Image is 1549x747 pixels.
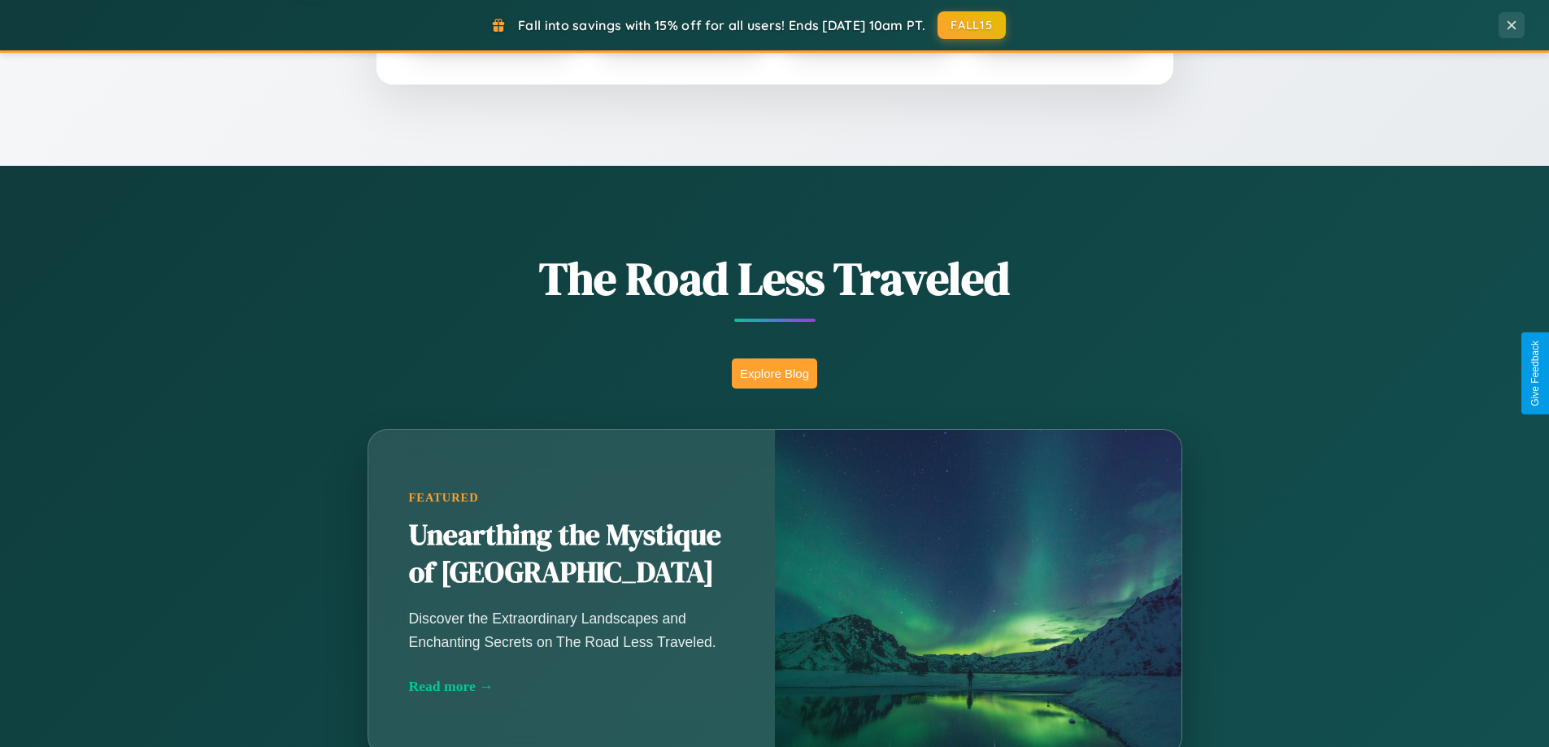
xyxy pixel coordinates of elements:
button: FALL15 [938,11,1006,39]
h2: Unearthing the Mystique of [GEOGRAPHIC_DATA] [409,517,734,592]
button: Explore Blog [732,358,817,389]
h1: The Road Less Traveled [287,247,1263,310]
div: Give Feedback [1529,341,1541,406]
div: Featured [409,491,734,505]
div: Read more → [409,678,734,695]
span: Fall into savings with 15% off for all users! Ends [DATE] 10am PT. [518,17,925,33]
p: Discover the Extraordinary Landscapes and Enchanting Secrets on The Road Less Traveled. [409,607,734,653]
